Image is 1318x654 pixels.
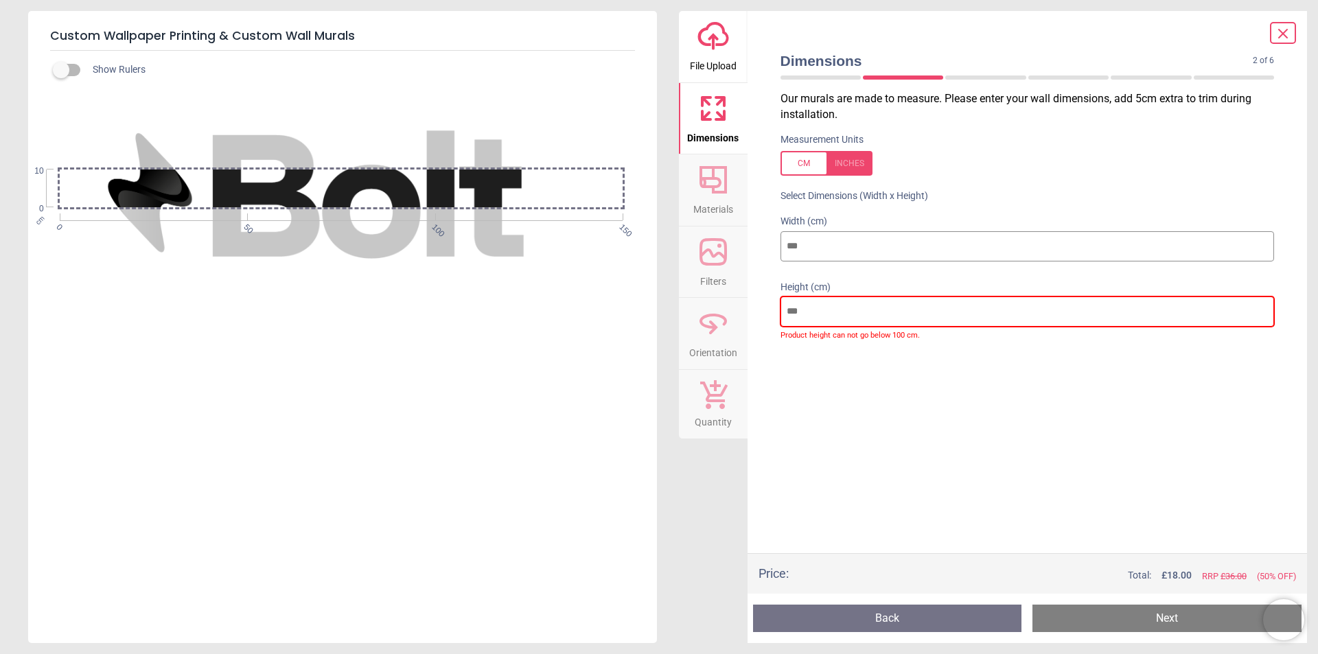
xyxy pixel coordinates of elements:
span: Dimensions [781,51,1253,71]
span: File Upload [690,53,737,73]
span: Filters [700,268,726,289]
span: 0 [54,222,62,231]
button: Quantity [679,370,748,439]
span: Materials [693,196,733,217]
button: Next [1032,605,1302,632]
label: Height (cm) [781,281,1275,294]
span: Orientation [689,340,737,360]
button: Orientation [679,298,748,369]
span: 10 [18,165,44,177]
span: 2 of 6 [1253,55,1274,67]
label: Product height can not go below 100 cm. [781,327,1275,341]
span: cm [34,214,45,226]
div: Show Rulers [61,62,657,78]
span: (50% OFF) [1257,570,1296,583]
h5: Custom Wallpaper Printing & Custom Wall Murals [50,22,635,51]
label: Measurement Units [781,133,864,147]
span: 150 [617,222,626,231]
div: Total: [809,569,1297,583]
span: Quantity [695,409,732,430]
span: 100 [429,222,438,231]
span: £ 36.00 [1221,571,1247,581]
span: RRP [1202,570,1247,583]
div: Price : [759,565,789,582]
p: Our murals are made to measure. Please enter your wall dimensions, add 5cm extra to trim during i... [781,91,1286,122]
button: Dimensions [679,83,748,154]
span: 50 [241,222,250,231]
iframe: Brevo live chat [1263,599,1304,640]
button: Filters [679,226,748,298]
span: 18.00 [1167,570,1192,581]
button: Back [753,605,1022,632]
label: Width (cm) [781,215,1275,229]
button: Materials [679,154,748,226]
span: 0 [18,203,44,215]
span: Dimensions [687,125,739,145]
span: £ [1161,569,1192,583]
button: File Upload [679,11,748,82]
label: Select Dimensions (Width x Height) [770,189,928,203]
